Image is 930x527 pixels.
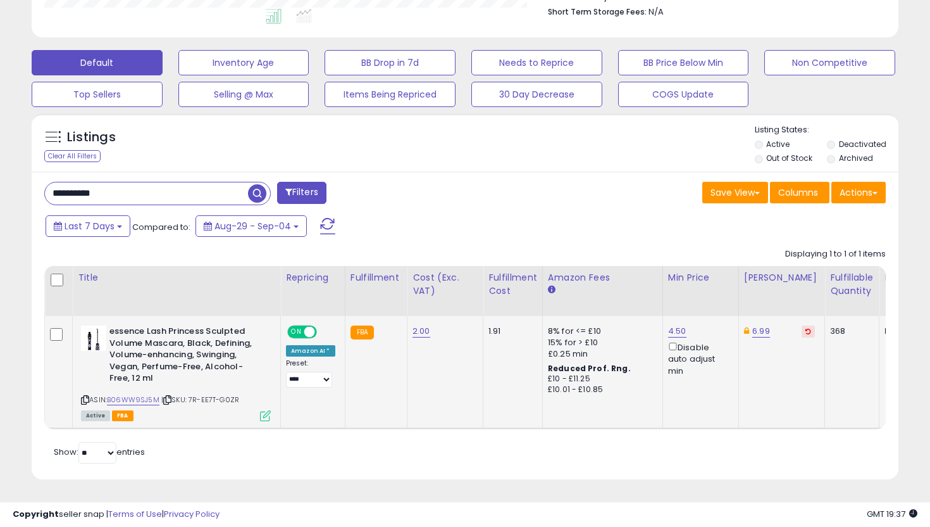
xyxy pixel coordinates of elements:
[13,509,220,521] div: seller snap | |
[668,340,729,377] div: Disable auto adjust min
[32,50,163,75] button: Default
[81,326,271,419] div: ASIN:
[548,348,653,360] div: £0.25 min
[548,284,555,296] small: Amazon Fees.
[195,215,307,237] button: Aug-29 - Sep-04
[752,325,770,338] a: 6.99
[109,326,263,388] b: essence Lash Princess Sculpted Volume Mascara, Black, Defining, Volume-enhancing, Swinging, Vegan...
[668,271,733,284] div: Min Price
[81,326,106,351] img: 41JvGQpRAjL._SL40_.jpg
[350,271,402,284] div: Fulfillment
[830,271,874,298] div: Fulfillable Quantity
[764,50,895,75] button: Non Competitive
[839,153,873,163] label: Archived
[668,325,686,338] a: 4.50
[286,271,340,284] div: Repricing
[548,363,631,374] b: Reduced Prof. Rng.
[785,248,886,260] div: Displaying 1 to 1 of 1 items
[178,82,309,107] button: Selling @ Max
[618,82,749,107] button: COGS Update
[286,359,335,388] div: Preset:
[67,129,116,146] h5: Listings
[744,271,819,284] div: [PERSON_NAME]
[648,6,664,18] span: N/A
[770,182,829,203] button: Columns
[107,395,159,405] a: B06WW9SJ5M
[755,124,899,136] p: Listing States:
[412,325,430,338] a: 2.00
[488,271,537,298] div: Fulfillment Cost
[214,220,291,232] span: Aug-29 - Sep-04
[839,139,886,149] label: Deactivated
[46,215,130,237] button: Last 7 Days
[350,326,374,340] small: FBA
[286,345,335,357] div: Amazon AI *
[178,50,309,75] button: Inventory Age
[81,410,110,421] span: All listings currently available for purchase on Amazon
[78,271,275,284] div: Title
[830,326,869,337] div: 368
[164,508,220,520] a: Privacy Policy
[766,153,812,163] label: Out of Stock
[548,271,657,284] div: Amazon Fees
[778,186,818,199] span: Columns
[548,326,653,337] div: 8% for <= £10
[277,182,326,204] button: Filters
[831,182,886,203] button: Actions
[766,139,790,149] label: Active
[315,327,335,338] span: OFF
[548,374,653,384] div: £10 - £11.25
[32,82,163,107] button: Top Sellers
[488,326,533,337] div: 1.91
[161,395,239,405] span: | SKU: 7R-EE7T-G0ZR
[65,220,115,232] span: Last 7 Days
[112,410,133,421] span: FBA
[288,327,304,338] span: ON
[471,50,602,75] button: Needs to Reprice
[548,6,647,17] b: Short Term Storage Fees:
[471,82,602,107] button: 30 Day Decrease
[54,446,145,458] span: Show: entries
[867,508,917,520] span: 2025-09-12 19:37 GMT
[132,221,190,233] span: Compared to:
[325,50,456,75] button: BB Drop in 7d
[548,384,653,395] div: £10.01 - £10.85
[702,182,768,203] button: Save View
[618,50,749,75] button: BB Price Below Min
[325,82,456,107] button: Items Being Repriced
[548,337,653,348] div: 15% for > £10
[13,508,59,520] strong: Copyright
[412,271,478,298] div: Cost (Exc. VAT)
[108,508,162,520] a: Terms of Use
[44,150,101,162] div: Clear All Filters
